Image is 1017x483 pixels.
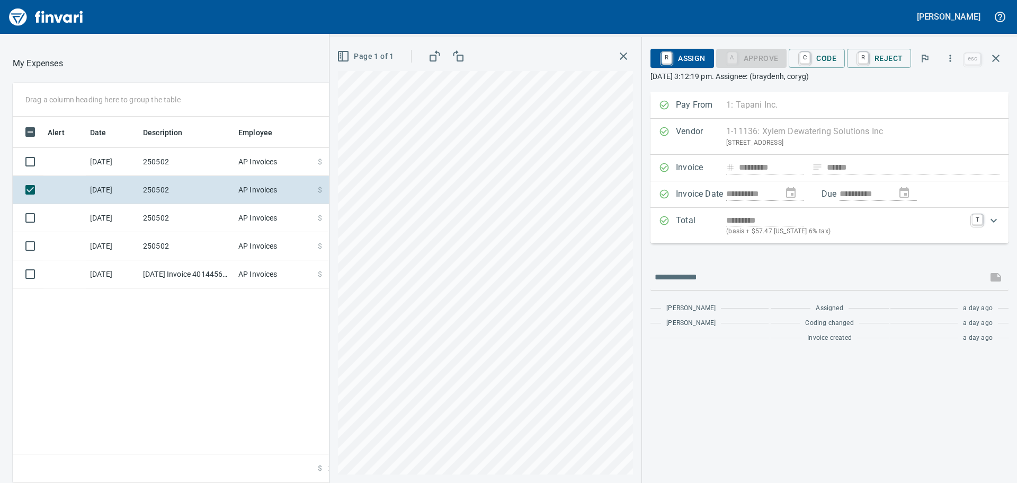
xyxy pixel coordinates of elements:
button: More [939,47,962,70]
span: Coding changed [805,318,853,329]
span: a day ago [963,318,993,329]
button: RAssign [650,49,713,68]
td: [DATE] [86,176,139,204]
a: C [800,52,810,64]
td: 250502 [139,148,234,176]
a: T [972,214,983,225]
span: This records your message into the invoice and notifies anyone mentioned [983,265,1009,290]
span: [PERSON_NAME] [666,318,716,329]
span: 21,157.87 [328,463,362,474]
span: Close invoice [962,46,1009,71]
nav: breadcrumb [13,57,63,70]
button: [PERSON_NAME] [914,8,983,25]
button: Page 1 of 1 [335,47,398,66]
span: $ [318,241,322,251]
span: a day ago [963,303,993,314]
td: AP Invoices [234,260,314,288]
td: 250502 [139,204,234,232]
button: Flag [913,47,936,70]
a: R [662,52,672,64]
div: Coding Required [716,53,787,62]
a: R [858,52,868,64]
span: Page 1 of 1 [339,50,394,63]
td: 250502 [139,176,234,204]
p: (basis + $57.47 [US_STATE] 6% tax) [726,226,966,237]
span: Date [90,126,106,139]
span: Description [143,126,183,139]
a: esc [965,53,980,65]
span: a day ago [963,333,993,344]
span: Reject [855,49,903,67]
span: Invoice created [807,333,852,344]
span: $ [318,185,322,195]
td: 250502 [139,232,234,260]
span: Date [90,126,120,139]
button: RReject [847,49,911,68]
span: $ [318,269,322,279]
td: AP Invoices [234,176,314,204]
p: Total [676,214,726,237]
span: [PERSON_NAME] [666,303,716,314]
span: Alert [48,126,78,139]
span: Alert [48,126,65,139]
span: $ [318,213,322,223]
p: [DATE] 3:12:19 pm. Assignee: (braydenh, coryg) [650,71,1009,82]
div: Expand [650,208,1009,243]
img: Finvari [6,4,86,30]
span: Amount [322,126,362,139]
span: Employee [238,126,286,139]
td: [DATE] [86,204,139,232]
td: AP Invoices [234,204,314,232]
span: Code [797,49,836,67]
h5: [PERSON_NAME] [917,11,980,22]
td: AP Invoices [234,148,314,176]
span: $ [318,463,322,474]
span: $ [318,156,322,167]
button: CCode [789,49,845,68]
td: [DATE] Invoice 401445699 from Xylem Dewatering Solutions Inc (1-11136) [139,260,234,288]
p: My Expenses [13,57,63,70]
td: [DATE] [86,148,139,176]
td: [DATE] [86,232,139,260]
span: Assign [659,49,705,67]
span: Assigned [816,303,843,314]
p: Drag a column heading here to group the table [25,94,181,105]
td: AP Invoices [234,232,314,260]
td: [DATE] [86,260,139,288]
span: Employee [238,126,272,139]
span: Description [143,126,197,139]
